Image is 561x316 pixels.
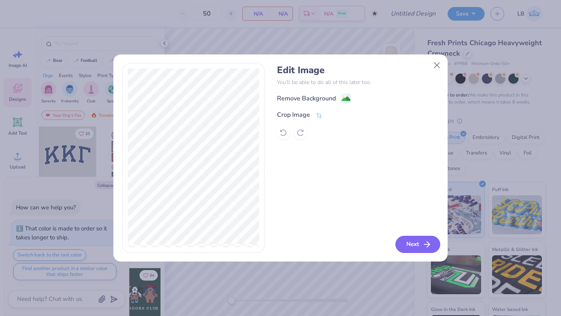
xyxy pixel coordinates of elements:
div: Remove Background [277,94,336,103]
h4: Edit Image [277,65,439,76]
button: Close [430,58,445,72]
button: Next [395,236,440,253]
div: Crop Image [277,110,310,119]
p: You’ll be able to do all of this later too. [277,78,439,86]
